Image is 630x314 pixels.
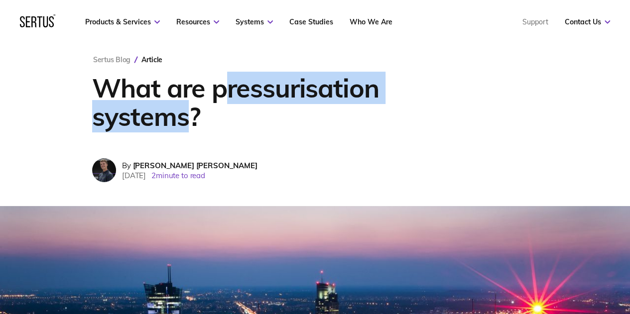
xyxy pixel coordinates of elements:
span: [PERSON_NAME] [PERSON_NAME] [133,161,257,170]
div: By [122,161,257,170]
a: Systems [236,17,273,26]
span: [DATE] [122,171,146,180]
a: Contact Us [565,17,610,26]
a: Products & Services [85,17,160,26]
a: Support [522,17,548,26]
a: Case Studies [289,17,333,26]
h1: What are pressurisation systems? [92,74,473,130]
iframe: Chat Widget [451,199,630,314]
a: Sertus Blog [93,55,130,64]
span: 2 minute to read [151,171,205,180]
a: Resources [176,17,219,26]
a: Who We Are [350,17,392,26]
